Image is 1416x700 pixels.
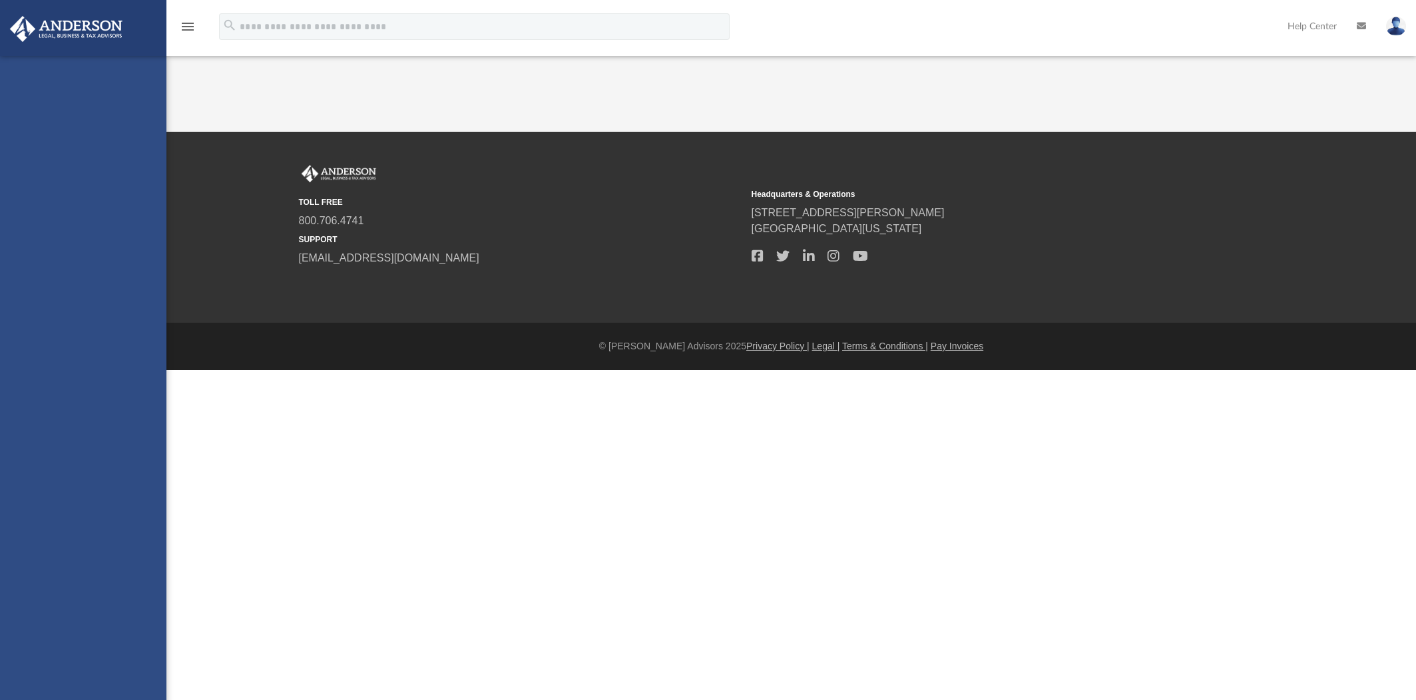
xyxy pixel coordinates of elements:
[931,341,983,351] a: Pay Invoices
[812,341,840,351] a: Legal |
[299,196,742,208] small: TOLL FREE
[746,341,810,351] a: Privacy Policy |
[6,16,126,42] img: Anderson Advisors Platinum Portal
[166,339,1416,353] div: © [PERSON_NAME] Advisors 2025
[752,188,1195,200] small: Headquarters & Operations
[752,207,945,218] a: [STREET_ADDRESS][PERSON_NAME]
[222,18,237,33] i: search
[180,19,196,35] i: menu
[299,165,379,182] img: Anderson Advisors Platinum Portal
[299,215,364,226] a: 800.706.4741
[180,25,196,35] a: menu
[752,223,922,234] a: [GEOGRAPHIC_DATA][US_STATE]
[842,341,928,351] a: Terms & Conditions |
[299,234,742,246] small: SUPPORT
[1386,17,1406,36] img: User Pic
[299,252,479,263] a: [EMAIL_ADDRESS][DOMAIN_NAME]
